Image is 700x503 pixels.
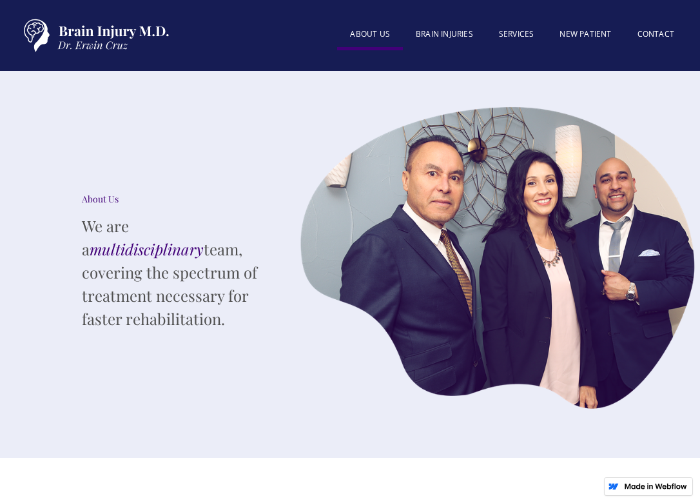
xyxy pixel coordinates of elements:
em: multidisciplinary [90,239,204,259]
p: We are a team, covering the spectrum of treatment necessary for faster rehabilitation. [82,214,275,330]
img: Made in Webflow [624,483,687,489]
div: About Us [82,193,275,206]
a: About US [337,21,403,50]
a: SERVICES [486,21,547,47]
a: Contact [625,21,687,47]
a: New patient [547,21,624,47]
a: home [13,13,174,58]
a: BRAIN INJURIES [403,21,486,47]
